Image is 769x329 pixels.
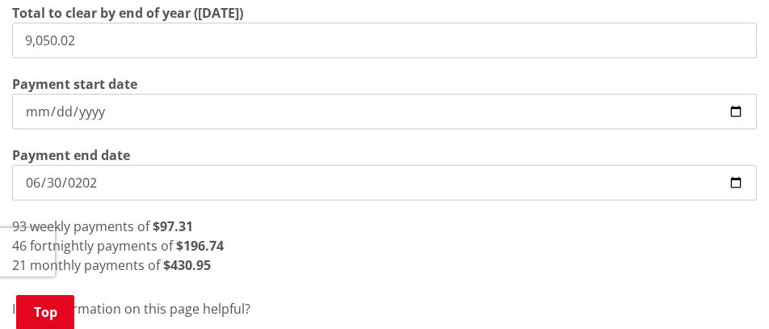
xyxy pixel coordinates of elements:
label: Total to clear by end of year ([DATE]) [12,3,243,23]
span: 93 [12,217,27,235]
p: Is the information on this page helpful? [12,299,757,318]
a: Top [16,295,74,329]
label: Payment end date [12,146,130,165]
strong: $97.31 [153,217,193,235]
label: Payment start date [12,74,137,94]
iframe: Messenger Launcher [695,261,753,319]
span: monthly payments of [30,256,160,274]
strong: $430.95 [163,256,211,274]
span: fortnightly payments of [30,237,173,255]
strong: $196.74 [176,237,224,255]
span: weekly payments of [30,217,149,235]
